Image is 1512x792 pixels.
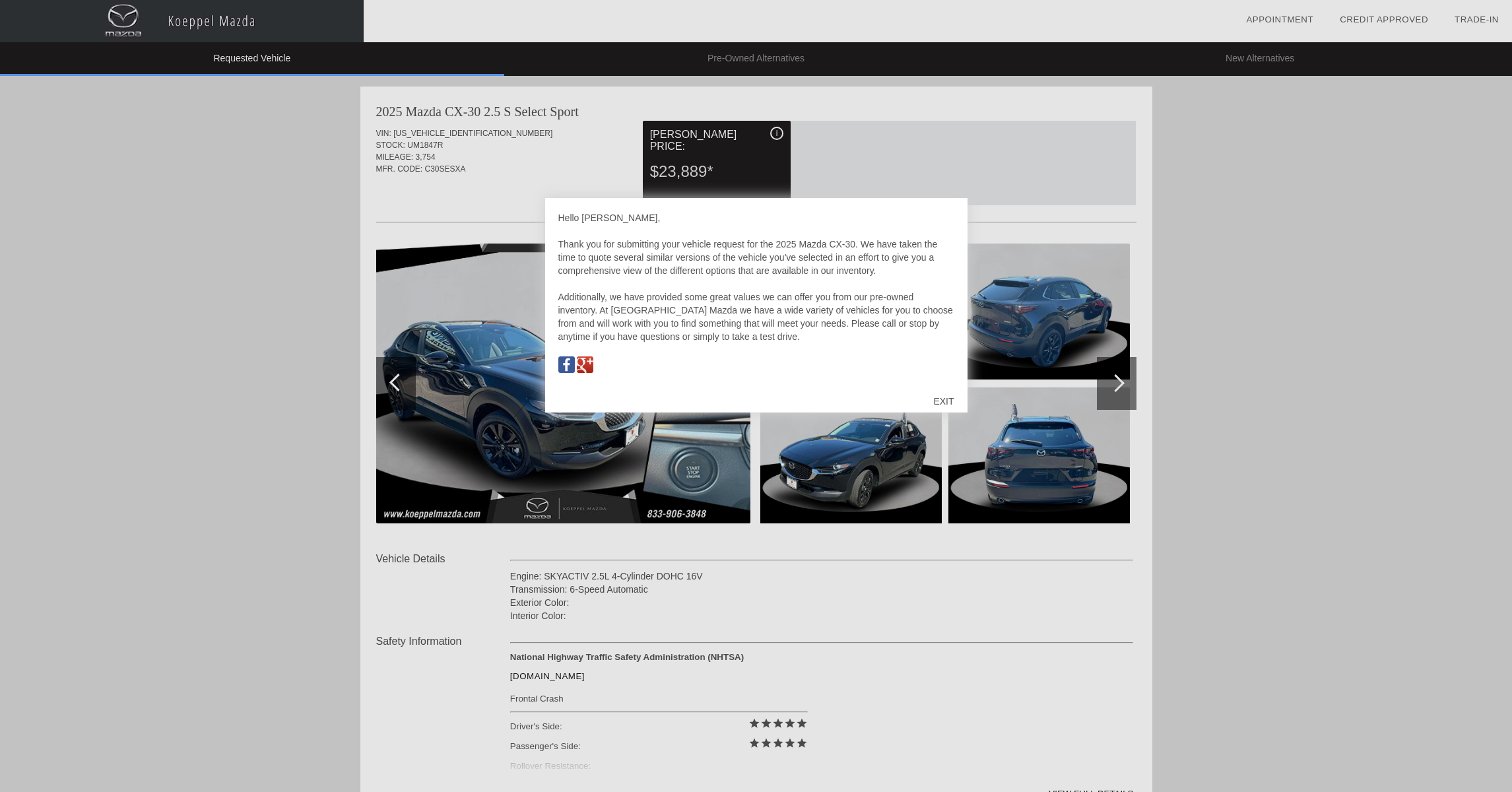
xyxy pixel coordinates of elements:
[920,381,967,421] div: EXIT
[558,356,575,373] img: Map to Koeppel Mazda
[558,211,954,383] div: Hello [PERSON_NAME], Thank you for submitting your vehicle request for the 2025 Mazda CX-30. We h...
[1455,15,1499,24] a: Trade-In
[577,356,593,373] img: Map to Koeppel Mazda
[1246,15,1313,24] a: Appointment
[1340,15,1428,24] a: Credit Approved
